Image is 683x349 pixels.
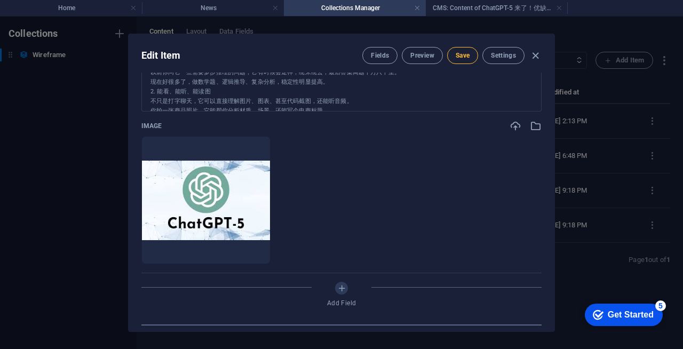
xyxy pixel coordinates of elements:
span: Preview [410,51,434,60]
button: Fields [362,47,398,64]
span: Settings [491,51,516,60]
h2: Edit Item [141,49,180,62]
button: Preview [402,47,442,64]
h4: CMS: Content of ChatGPT-5 来了！优缺点全盘聊，顺便看看它跟对... [426,2,568,14]
div: Get Started [31,12,77,21]
h4: Collections Manager [284,2,426,14]
li: t3OjcYXQCJd3X9VcXp7-pQ.jpeg [141,136,271,264]
i: Select from file manager or stock photos [530,120,542,132]
span: Fields [371,51,389,60]
img: t3OjcYXQCJd3X9VcXp7-pQ.jpeg [142,161,270,240]
div: 5 [79,2,90,13]
span: Save [456,51,470,60]
div: Get Started 5 items remaining, 0% complete [9,5,86,28]
h4: News [142,2,284,14]
button: Add Field [335,282,348,295]
button: Save [447,47,478,64]
span: Add Field [327,299,356,307]
p: Image [141,122,162,130]
button: Settings [482,47,525,64]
